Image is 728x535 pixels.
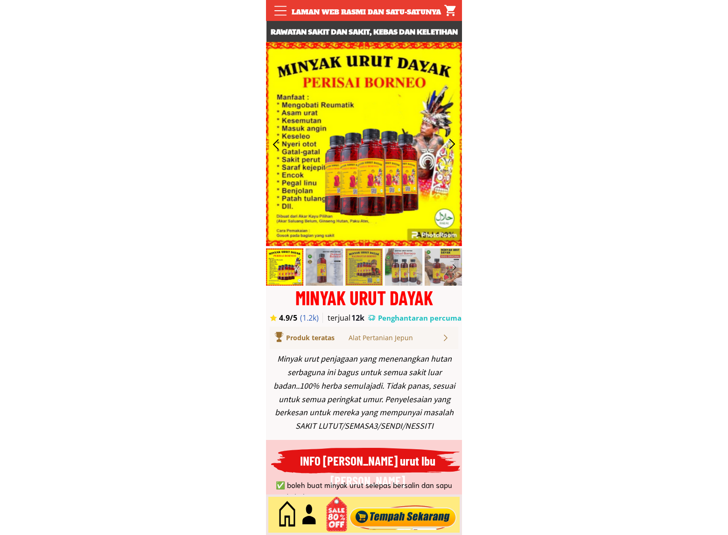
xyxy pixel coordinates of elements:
[286,333,361,343] div: Produk teratas
[269,479,462,502] li: ✅ boleh buat minyak urut selepas bersalin dan sapu pada baby
[266,26,462,38] h3: Rawatan sakit dan sakit, kebas dan keletihan
[266,288,462,307] div: MINYAK URUT DAYAK
[349,333,441,343] div: Alat Pertanian Jepun
[328,313,359,323] h3: terjual
[351,313,367,323] h3: 12k
[294,451,442,491] h3: INFO [PERSON_NAME] urut Ibu [PERSON_NAME]
[271,352,458,433] div: Minyak urut penjagaan yang menenangkan hutan serbaguna ini bagus untuk semua sakit luar badan..10...
[287,7,446,17] div: Laman web rasmi dan satu-satunya
[300,313,324,323] h3: (1.2k)
[378,313,462,323] h3: Penghantaran percuma
[279,313,305,323] h3: 4.9/5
